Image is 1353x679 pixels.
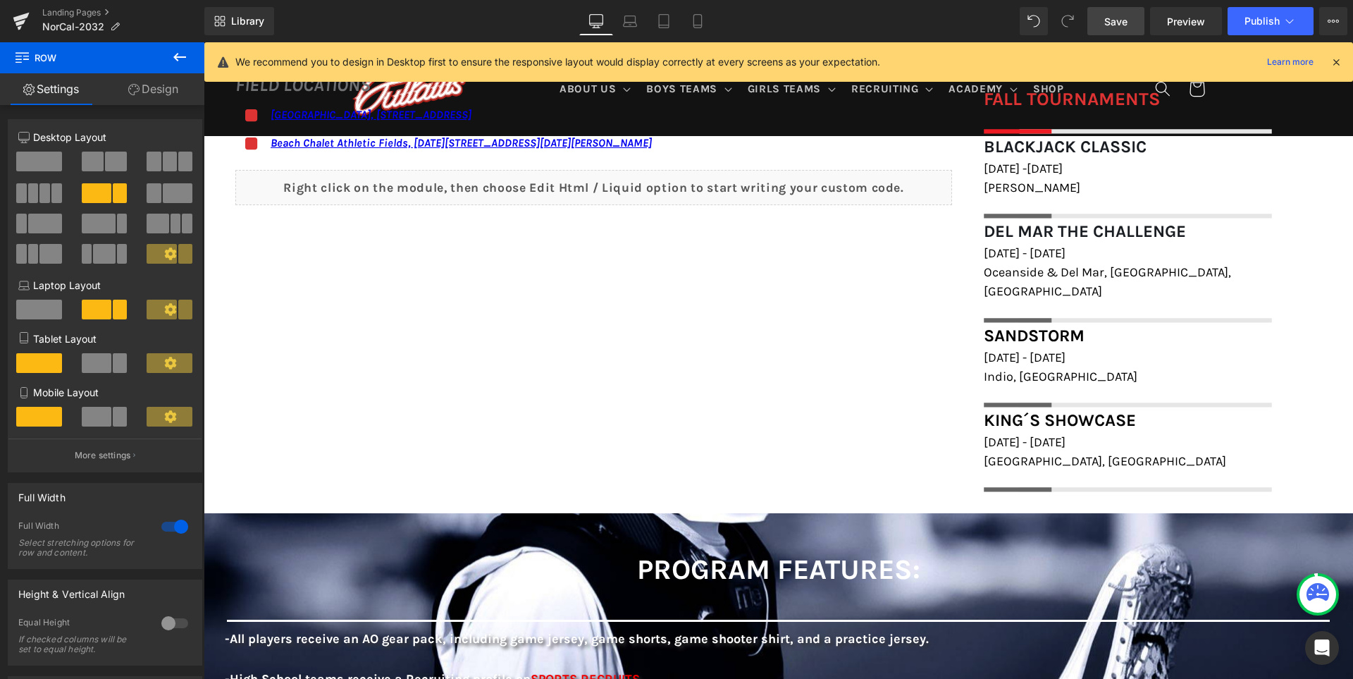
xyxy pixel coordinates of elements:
span: [GEOGRAPHIC_DATA], [GEOGRAPHIC_DATA] [780,411,1023,427]
button: Redo [1054,7,1082,35]
span: King´s Showcase [780,368,932,388]
font: Blackjack Classic [780,94,943,114]
div: If checked columns will be set to equal height. [18,635,145,654]
p: We recommend you to design in Desktop first to ensure the responsive layout would display correct... [235,54,880,70]
span: [DATE] -[DATE] [780,118,859,134]
button: Publish [1228,7,1314,35]
span: -High School teams receive a Recruiting profile on [21,629,327,644]
span: Publish [1244,16,1280,27]
button: More [1319,7,1347,35]
span: [DATE] - [DATE] [780,307,862,323]
span: Sandstorm [780,283,881,303]
a: Preview [1150,7,1222,35]
div: Height & Vertical Align [18,580,125,600]
p: More settings [75,449,131,462]
button: Undo [1020,7,1048,35]
strong: -All players receive an AO gear pack, including game jersey, game shorts, game shooter shirt, and... [21,589,725,604]
button: More settings [8,439,202,472]
a: [GEOGRAPHIC_DATA], [STREET_ADDRESS] [67,66,268,79]
a: Laptop [613,7,647,35]
span: Indio, [GEOGRAPHIC_DATA] [780,326,934,342]
p: Mobile Layout [18,385,192,400]
i: FIELD LOCATIONS [32,32,167,54]
a: Landing Pages [42,7,204,18]
div: Full Width [18,484,66,503]
span: Row [14,42,155,73]
p: Desktop Layout [18,130,192,145]
a: Tablet [647,7,681,35]
font: PROGRAM FEATURES: [433,510,717,544]
p: Tablet Layout [18,331,192,346]
span: Library [231,15,264,27]
div: Full Width [18,520,147,535]
a: Learn more [1261,54,1319,71]
span: [DATE] - [DATE] [780,203,862,219]
a: SPORTS RECRUITS [327,629,436,644]
span: Oceanside & Del Mar, [GEOGRAPHIC_DATA], [GEOGRAPHIC_DATA] [780,222,1027,257]
div: Select stretching options for row and content. [18,538,145,558]
a: Beach Chalet Athletic Fields, [DATE][STREET_ADDRESS][DATE][PERSON_NAME] [67,94,448,107]
a: Design [102,73,204,105]
font: Del Mar The Challenge [780,179,982,199]
a: Desktop [579,7,613,35]
a: New Library [204,7,274,35]
p: Laptop Layout [18,278,192,293]
div: Equal Height [18,617,147,632]
span: [PERSON_NAME] [780,137,877,153]
span: Preview [1167,14,1205,29]
font: FALL TOURNAMENTS [780,46,957,68]
a: Mobile [681,7,715,35]
span: [DATE] - [DATE] [780,392,862,408]
span: Save [1104,14,1127,29]
div: Open Intercom Messenger [1305,631,1339,665]
span: NorCal-2032 [42,21,104,32]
